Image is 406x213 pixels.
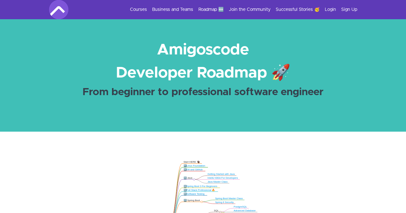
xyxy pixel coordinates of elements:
a: Git and GitHub [186,168,203,171]
a: Full Stack Professional 🔥 [186,189,215,191]
a: Spring Boot 3 For Beginners [186,185,217,187]
div: 3️⃣ Java [184,176,193,179]
div: 7️⃣ Spring Boot [184,199,201,202]
div: Start HERE 👋🏿 [184,160,201,163]
div: 4️⃣ [184,185,219,188]
div: 6️⃣ [184,193,206,195]
div: 5️⃣ [184,189,217,192]
a: Business and Teams [152,6,193,13]
strong: Amigoscode [157,42,249,58]
a: Login [325,6,336,13]
div: 2️⃣ [184,168,204,171]
a: IntelliJ IDEA For Developers [208,176,238,179]
a: Software Testing [186,193,204,195]
div: 1️⃣ [184,164,207,167]
a: Linux Foundation [186,164,205,167]
a: Advanced Database [234,209,255,212]
strong: Developer Roadmap 🚀 [116,65,290,81]
a: Sign Up [341,6,357,13]
a: Getting Started with Java [208,173,235,175]
a: Java Master Class [208,180,228,183]
a: Successful Stories 🥳 [276,6,320,13]
strong: From beginner to professional software engineer [82,87,324,97]
a: Roadmap 🆕 [198,6,224,13]
a: PostgreSQL [234,205,247,208]
a: Courses [130,6,147,13]
div: SQL [214,209,219,212]
a: Join the Community [229,6,271,13]
a: Spring Boot Master Class [215,197,243,200]
a: Spring 6 Security [215,201,234,203]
